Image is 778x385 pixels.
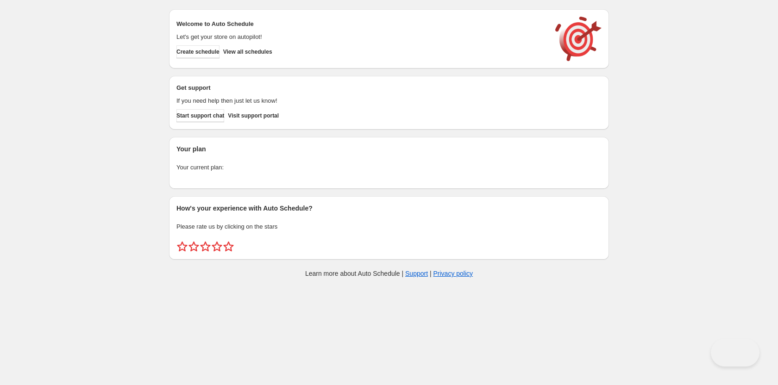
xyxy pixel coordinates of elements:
p: Please rate us by clicking on the stars [176,222,602,231]
h2: Your plan [176,144,602,154]
button: View all schedules [223,45,272,58]
a: Support [405,270,428,277]
span: Visit support portal [228,112,279,119]
p: Your current plan: [176,163,602,172]
span: Create schedule [176,48,220,56]
a: Visit support portal [228,109,279,122]
iframe: Toggle Customer Support [711,339,759,366]
p: If you need help then just let us know! [176,96,546,106]
h2: Welcome to Auto Schedule [176,19,546,29]
h2: Get support [176,83,546,93]
span: View all schedules [223,48,272,56]
h2: How's your experience with Auto Schedule? [176,204,602,213]
p: Learn more about Auto Schedule | | [305,269,473,278]
p: Let's get your store on autopilot! [176,32,546,42]
span: Start support chat [176,112,224,119]
a: Privacy policy [433,270,473,277]
button: Create schedule [176,45,220,58]
a: Start support chat [176,109,224,122]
